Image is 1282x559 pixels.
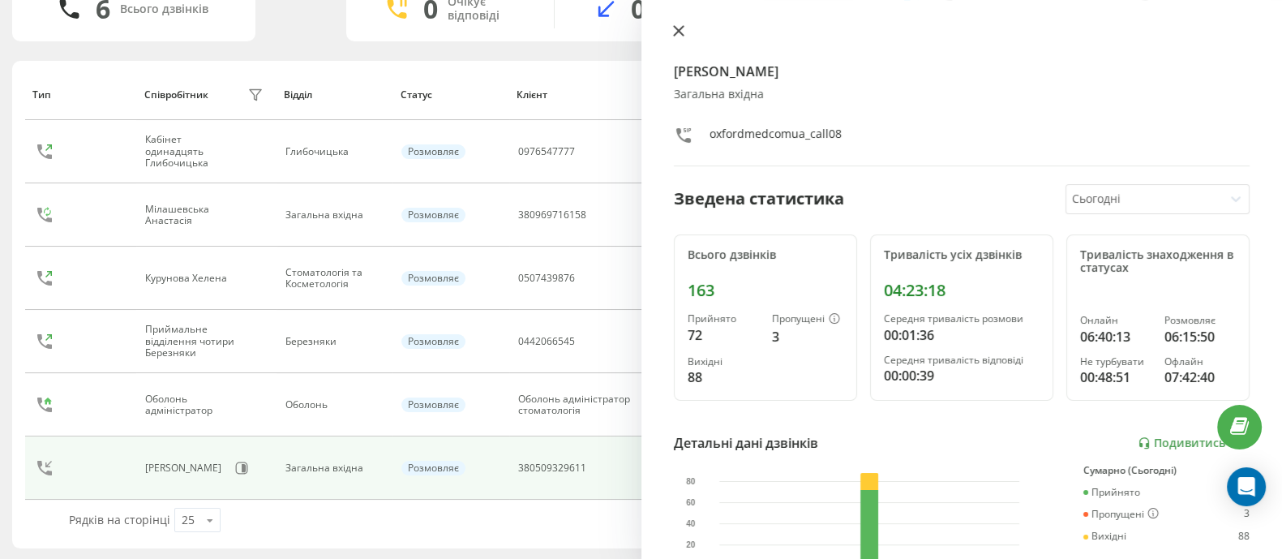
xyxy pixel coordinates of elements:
div: Мілашевська Анастасія [145,204,243,227]
div: 00:48:51 [1080,368,1151,387]
div: Пропущені [1083,508,1159,521]
div: 00:01:36 [884,325,1040,345]
div: Приймальне відділення чотири Березняки [145,324,243,359]
div: Глибочицька [285,146,384,157]
a: Подивитись звіт [1138,436,1250,450]
div: 0442066545 [518,336,575,347]
div: Детальні дані дзвінків [674,433,818,453]
div: Всього дзвінків [688,248,843,262]
text: 60 [686,498,696,507]
div: Березняки [285,336,384,347]
div: Стоматологія та Косметологія [285,267,384,290]
div: 88 [1238,531,1250,542]
div: Розмовляє [401,271,465,286]
div: 380969716158 [518,209,586,221]
div: Тип [32,89,129,101]
text: 40 [686,519,696,528]
div: Загальна вхідна [285,209,384,221]
div: Розмовляє [401,208,465,222]
div: Оболонь адміністратор стоматологія [518,393,630,417]
div: 72 [688,325,759,345]
div: Онлайн [1080,315,1151,326]
div: 0507439876 [518,273,575,284]
div: Оболонь адміністратор [145,393,243,417]
div: Середня тривалість розмови [884,313,1040,325]
div: 3 [772,327,843,346]
div: Зведена статистика [674,187,844,211]
div: Офлайн [1164,356,1236,368]
div: 00:00:39 [884,366,1040,385]
div: 06:40:13 [1080,327,1151,346]
div: Вихідні [1083,531,1126,542]
h4: [PERSON_NAME] [674,62,1250,81]
div: 163 [688,281,843,300]
div: 25 [182,512,195,528]
div: Розмовляє [401,398,465,412]
div: Співробітник [144,89,208,101]
div: 06:15:50 [1164,327,1236,346]
div: Оболонь [285,399,384,411]
div: Розмовляє [401,144,465,159]
div: Вихідні [688,356,759,368]
div: oxfordmedcomua_call08 [710,126,842,149]
div: Прийнято [688,313,759,325]
text: 20 [686,540,696,549]
div: 07:42:40 [1164,368,1236,387]
div: Прийнято [1083,487,1140,498]
div: Всього дзвінків [120,2,208,16]
div: 380509329611 [518,462,586,474]
div: 3 [1244,508,1250,521]
div: Не турбувати [1080,356,1151,368]
div: Open Intercom Messenger [1227,467,1266,506]
div: Відділ [284,89,385,101]
div: Розмовляє [401,334,465,349]
div: 0976547777 [518,146,575,157]
div: 88 [688,368,759,387]
div: Статус [401,89,502,101]
div: Пропущені [772,313,843,326]
div: Клієнт [517,89,648,101]
div: Розмовляє [1164,315,1236,326]
div: Кабінет одинадцять Глибочицька [145,134,243,169]
span: Рядків на сторінці [69,512,170,527]
div: Розмовляє [401,461,465,475]
div: Середня тривалість відповіді [884,355,1040,366]
div: Сумарно (Сьогодні) [1083,465,1250,476]
text: 80 [686,477,696,486]
div: [PERSON_NAME] [145,462,225,474]
div: Курунова Хелена [145,273,231,284]
div: 04:23:18 [884,281,1040,300]
div: Загальна вхідна [674,88,1250,101]
div: Загальна вхідна [285,462,384,474]
div: Тривалість знаходження в статусах [1080,248,1236,276]
div: Тривалість усіх дзвінків [884,248,1040,262]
